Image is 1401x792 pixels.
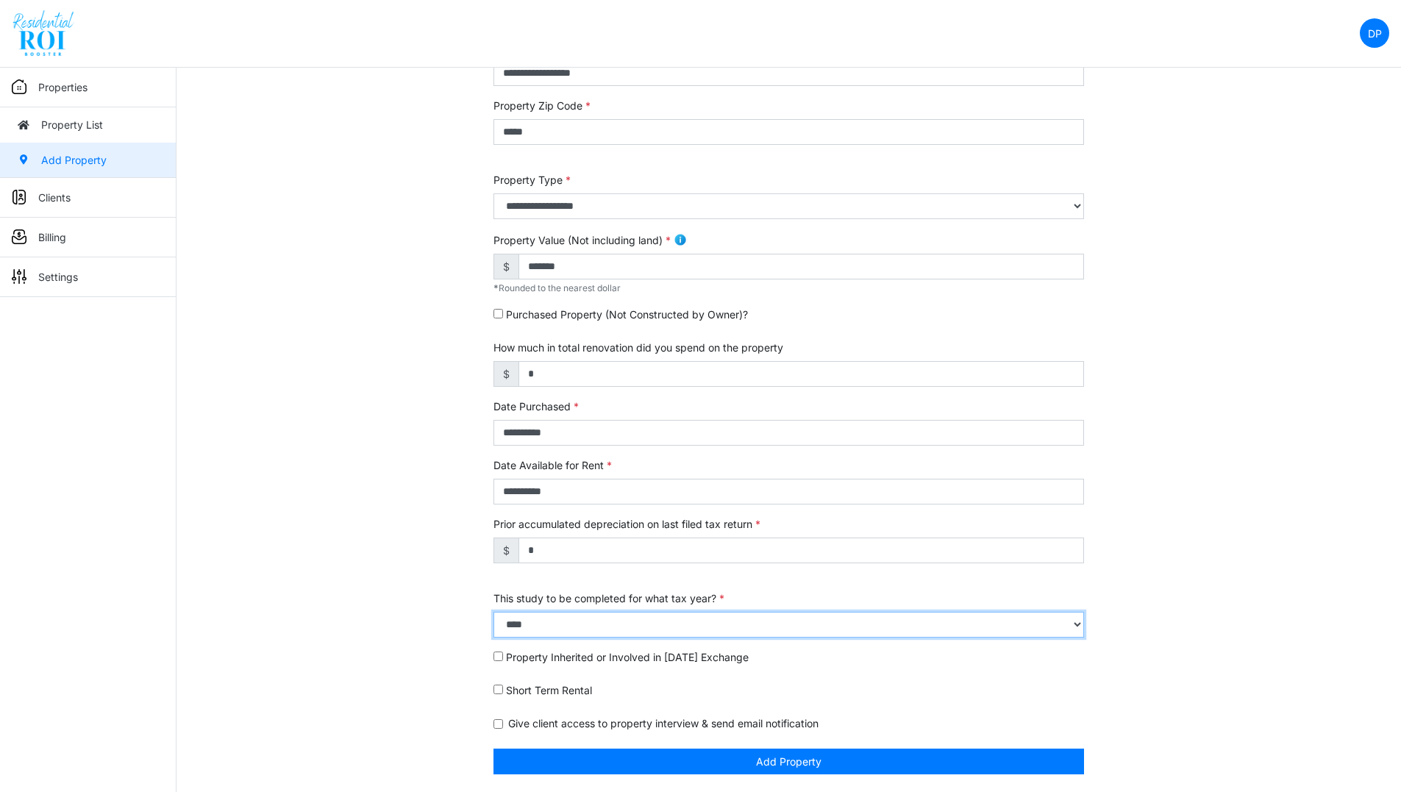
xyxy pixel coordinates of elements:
span: $ [493,538,519,563]
label: Date Available for Rent [493,457,612,473]
img: info.png [674,233,687,246]
img: sidemenu_client.png [12,190,26,204]
img: sidemenu_properties.png [12,79,26,94]
label: How much in total renovation did you spend on the property [493,340,783,355]
div: Give client access to property interview & send email notification [493,716,1084,731]
span: $ [493,254,519,279]
label: Property Zip Code [493,98,591,113]
p: Billing [38,229,66,245]
label: Short Term Rental [506,682,592,698]
a: DP [1360,18,1389,48]
label: Property Type [493,172,571,188]
label: Date Purchased [493,399,579,414]
span: $ [493,361,519,387]
img: spp logo [12,10,76,57]
span: Rounded to the nearest dollar [493,282,621,293]
p: Properties [38,79,88,95]
p: Settings [38,269,78,285]
label: Property Inherited or Involved in [DATE] Exchange [506,649,749,665]
img: sidemenu_billing.png [12,229,26,244]
label: Prior accumulated depreciation on last filed tax return [493,516,760,532]
img: sidemenu_settings.png [12,269,26,284]
label: Purchased Property (Not Constructed by Owner)? [506,307,748,322]
label: Property Value (Not including land) [493,232,671,248]
button: Add Property [493,749,1084,774]
p: Clients [38,190,71,205]
label: This study to be completed for what tax year? [493,591,724,606]
p: DP [1368,26,1382,41]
